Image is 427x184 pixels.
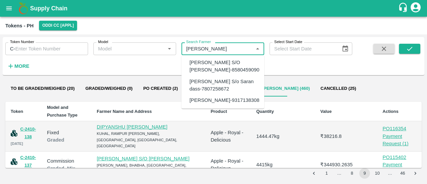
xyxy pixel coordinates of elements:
[30,5,67,12] b: Supply Chain
[256,109,274,114] b: Quantity
[10,39,34,45] label: Token Number
[11,109,23,114] b: Token
[47,166,75,171] b: Graded_Mix
[5,42,88,55] div: C-
[98,39,108,45] label: Model
[210,157,246,172] div: Apple - Royal - Delicious
[39,21,77,30] button: Select DC
[383,125,416,132] a: PO116354
[20,126,36,141] button: C-2410-138
[5,60,31,72] button: More
[256,133,310,140] div: 1444.47 kg
[210,109,227,114] b: Product
[186,39,211,45] label: Search Farmer
[383,161,416,176] div: Payment Request ( 1 )
[309,168,319,179] button: Go to previous page
[97,124,167,130] a: DIPYANSHU [PERSON_NAME]
[372,168,383,179] button: Go to page 10
[11,130,17,137] img: tokensIcon
[97,156,189,161] a: [PERSON_NAME] S/O [PERSON_NAME]
[80,80,138,97] button: Graded/Weighed (0)
[97,162,200,175] div: [PERSON_NAME], BHABHA, [GEOGRAPHIC_DATA], [GEOGRAPHIC_DATA], [GEOGRAPHIC_DATA]
[334,170,345,177] div: …
[183,44,251,53] input: Search Farmer
[397,168,408,179] button: Go to page 46
[5,21,34,30] div: Tokens - PH
[17,2,30,15] img: logo
[20,154,36,169] button: C-2410-137
[383,154,416,161] a: PO115402
[97,109,152,114] b: Farmer Name and Address
[308,168,422,179] nav: pagination navigation
[359,168,370,179] button: page 9
[47,157,86,165] div: Commission
[320,133,372,140] div: ₹ 38216.8
[138,80,183,97] button: Po Created (2)
[320,161,372,168] div: ₹ 344930.2635
[97,131,200,149] div: KUHAL, RAMPUR [PERSON_NAME], [GEOGRAPHIC_DATA], [GEOGRAPHIC_DATA], [GEOGRAPHIC_DATA]
[210,129,246,144] div: Apple - Royal - Delicious
[165,44,174,53] button: Open
[347,168,357,179] button: Go to page 8
[30,4,398,13] a: Supply Chain
[270,42,336,55] input: Select Start Date
[315,80,362,97] button: Cancelled (25)
[321,168,332,179] button: Go to page 1
[383,161,416,176] a: Payment Request (1)
[398,2,410,14] div: customer-support
[189,97,260,104] div: [PERSON_NAME]-9317138308
[5,80,80,97] button: To be Graded/Weighed (20)
[385,170,395,177] div: …
[253,44,262,53] button: Close
[383,125,416,132] div: PO 116354
[383,109,399,114] b: Actions
[47,137,64,143] b: Graded
[256,161,310,168] div: 4415 kg
[257,80,315,97] button: [PERSON_NAME] (460)
[189,59,260,74] div: [PERSON_NAME] S/O [PERSON_NAME]-8580459090
[47,129,86,136] div: Fixed
[383,133,416,148] div: Payment Request ( 1 )
[383,154,416,161] div: PO 115402
[11,142,23,146] b: [DATE]
[320,109,332,114] b: Value
[410,168,421,179] button: Go to next page
[95,44,163,53] input: Model
[410,1,422,15] div: account of current user
[1,1,17,16] button: open drawer
[11,158,17,165] img: tokensIcon
[274,39,302,45] label: Select Start Date
[189,78,259,93] div: [PERSON_NAME] S/o Saran dass-7807258672
[47,105,78,117] b: Model and Purchase Type
[14,63,29,69] strong: More
[15,42,88,55] input: Enter Token Number
[339,42,352,55] button: Choose date
[383,133,416,148] a: Payment Request (1)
